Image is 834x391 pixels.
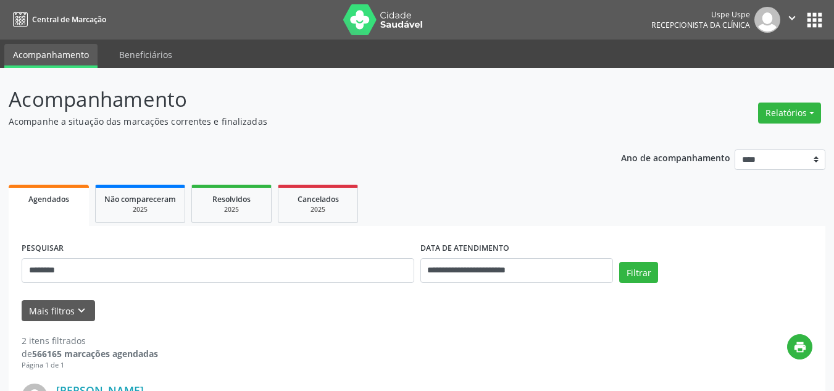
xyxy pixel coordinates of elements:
label: DATA DE ATENDIMENTO [420,239,509,258]
span: Central de Marcação [32,14,106,25]
img: img [754,7,780,33]
div: 2025 [201,205,262,214]
a: Central de Marcação [9,9,106,30]
button:  [780,7,804,33]
span: Resolvidos [212,194,251,204]
a: Beneficiários [111,44,181,65]
div: Uspe Uspe [651,9,750,20]
p: Acompanhamento [9,84,580,115]
span: Não compareceram [104,194,176,204]
button: apps [804,9,825,31]
label: PESQUISAR [22,239,64,258]
button: print [787,334,812,359]
button: Mais filtroskeyboard_arrow_down [22,300,95,322]
i:  [785,11,799,25]
p: Ano de acompanhamento [621,149,730,165]
span: Cancelados [298,194,339,204]
i: keyboard_arrow_down [75,304,88,317]
div: 2 itens filtrados [22,334,158,347]
span: Agendados [28,194,69,204]
strong: 566165 marcações agendadas [32,348,158,359]
div: de [22,347,158,360]
a: Acompanhamento [4,44,98,68]
button: Filtrar [619,262,658,283]
i: print [793,340,807,354]
div: 2025 [287,205,349,214]
div: 2025 [104,205,176,214]
p: Acompanhe a situação das marcações correntes e finalizadas [9,115,580,128]
span: Recepcionista da clínica [651,20,750,30]
div: Página 1 de 1 [22,360,158,371]
button: Relatórios [758,103,821,124]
